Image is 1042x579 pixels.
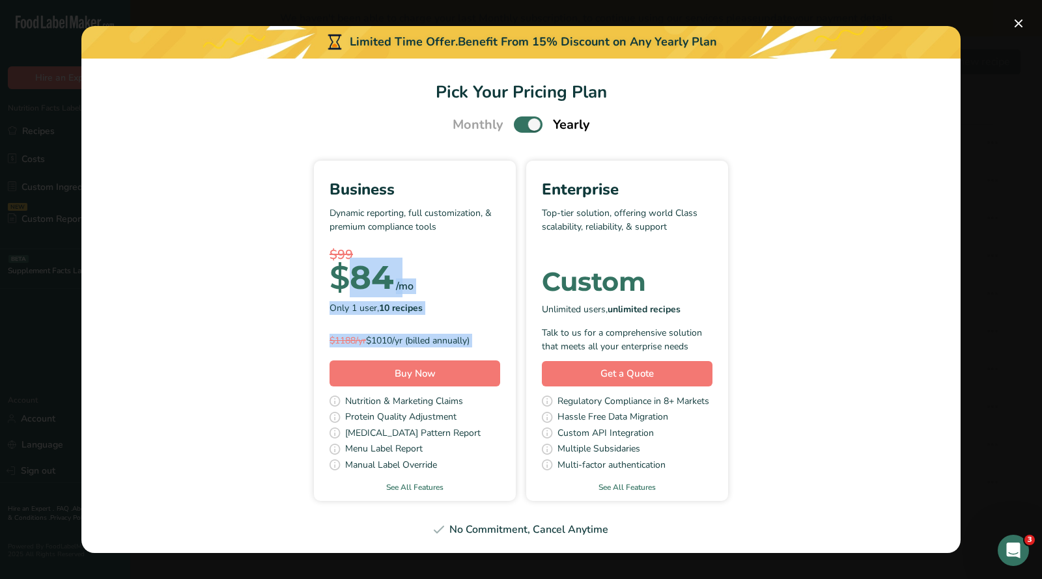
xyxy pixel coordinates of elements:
[557,410,668,426] span: Hassle Free Data Migration
[330,360,500,386] button: Buy Now
[542,269,712,295] div: Custom
[542,206,712,245] p: Top-tier solution, offering world Class scalability, reliability, & support
[557,442,640,458] span: Multiple Subsidaries
[600,366,654,381] span: Get a Quote
[542,178,712,201] div: Enterprise
[395,367,436,380] span: Buy Now
[345,410,457,426] span: Protein Quality Adjustment
[542,303,681,316] span: Unlimited users,
[453,115,503,135] span: Monthly
[330,334,366,347] span: $1188/yr
[542,326,712,353] div: Talk to us for a comprehensive solution that meets all your enterprise needs
[396,278,414,294] div: /mo
[330,178,500,201] div: Business
[557,426,654,442] span: Custom API Integration
[1024,535,1035,545] span: 3
[608,303,681,316] b: unlimited recipes
[379,302,423,314] b: 10 recipes
[526,481,728,493] a: See All Features
[330,265,393,291] div: 84
[458,33,717,51] div: Benefit From 15% Discount on Any Yearly Plan
[314,481,516,493] a: See All Features
[330,245,500,265] div: $99
[542,361,712,386] a: Get a Quote
[330,258,350,297] span: $
[557,458,666,474] span: Multi-factor authentication
[345,394,463,411] span: Nutrition & Marketing Claims
[998,535,1029,566] iframe: Intercom live chat
[557,394,709,411] span: Regulatory Compliance in 8+ Markets
[345,442,423,458] span: Menu Label Report
[553,115,590,135] span: Yearly
[345,458,437,474] span: Manual Label Override
[81,26,961,59] div: Limited Time Offer.
[345,426,481,442] span: [MEDICAL_DATA] Pattern Report
[97,79,945,105] h1: Pick Your Pricing Plan
[97,522,945,537] div: No Commitment, Cancel Anytime
[330,206,500,245] p: Dynamic reporting, full customization, & premium compliance tools
[330,334,500,347] div: $1010/yr (billed annually)
[330,301,423,315] span: Only 1 user,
